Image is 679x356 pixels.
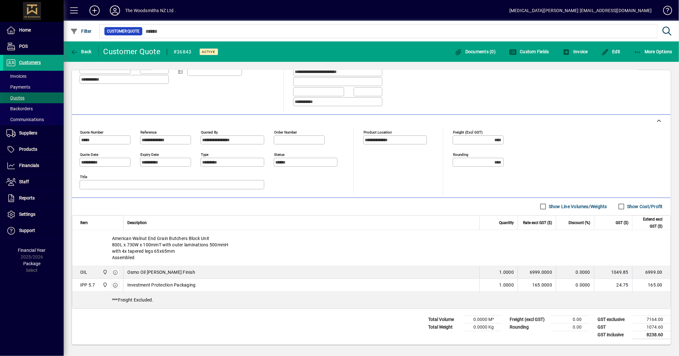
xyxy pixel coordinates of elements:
[463,316,501,323] td: 0.0000 M³
[523,219,552,226] span: Rate excl GST ($)
[101,269,108,276] span: The Woodsmiths
[509,49,549,54] span: Custom Fields
[632,266,670,279] td: 6999.00
[364,130,392,134] mat-label: Product location
[3,158,64,174] a: Financials
[3,39,64,54] a: POS
[506,323,551,331] td: Rounding
[594,266,632,279] td: 1049.85
[626,203,663,210] label: Show Cost/Profit
[3,207,64,222] a: Settings
[140,152,159,156] mat-label: Expiry date
[562,49,588,54] span: Invoice
[601,49,620,54] span: Edit
[594,279,632,292] td: 24.75
[600,46,622,57] button: Edit
[548,203,607,210] label: Show Line Volumes/Weights
[3,190,64,206] a: Reports
[3,82,64,92] a: Payments
[636,216,662,230] span: Extend excl GST ($)
[70,29,92,34] span: Filter
[634,49,673,54] span: More Options
[80,130,103,134] mat-label: Quote number
[522,269,552,275] div: 6999.0000
[6,74,26,79] span: Invoices
[3,22,64,38] a: Home
[594,316,633,323] td: GST exclusive
[569,219,590,226] span: Discount (%)
[18,248,46,253] span: Financial Year
[173,47,192,57] div: #36843
[6,95,25,100] span: Quotes
[3,103,64,114] a: Backorders
[3,125,64,141] a: Suppliers
[499,282,514,288] span: 1.0000
[84,5,105,16] button: Add
[3,223,64,239] a: Support
[101,281,108,288] span: The Woodsmiths
[507,46,551,57] button: Custom Fields
[509,5,652,16] div: [MEDICAL_DATA][PERSON_NAME] [EMAIL_ADDRESS][DOMAIN_NAME]
[19,130,37,135] span: Suppliers
[19,27,31,33] span: Home
[658,1,671,22] a: Knowledge Base
[425,316,463,323] td: Total Volume
[3,92,64,103] a: Quotes
[453,46,497,57] button: Documents (0)
[19,195,35,200] span: Reports
[19,228,35,233] span: Support
[463,323,501,331] td: 0.0000 Kg
[140,130,157,134] mat-label: Reference
[107,28,140,34] span: Customer Quote
[6,84,30,90] span: Payments
[425,323,463,331] td: Total Weight
[274,130,297,134] mat-label: Order number
[3,142,64,157] a: Products
[6,106,33,111] span: Backorders
[127,282,196,288] span: Investment Protection Packaging
[499,269,514,275] span: 1.0000
[453,152,468,156] mat-label: Rounding
[633,331,671,339] td: 8238.60
[551,316,589,323] td: 0.00
[72,230,670,266] div: American Walnut End Grain Butchers Block Unit 800L x 730W x 100mmT with outer laminations 500mmH ...
[616,219,628,226] span: GST ($)
[72,292,670,308] div: ***Freight Excluded.
[499,219,514,226] span: Quantity
[80,219,88,226] span: Item
[19,163,39,168] span: Financials
[127,269,195,275] span: Osmo Oil [PERSON_NAME] Finish
[69,25,93,37] button: Filter
[556,266,594,279] td: 0.0000
[19,212,35,217] span: Settings
[103,47,161,57] div: Customer Quote
[125,5,176,16] div: The Woodsmiths NZ Ltd .
[19,44,28,49] span: POS
[556,279,594,292] td: 0.0000
[632,46,674,57] button: More Options
[127,219,147,226] span: Description
[80,152,98,156] mat-label: Quote date
[3,71,64,82] a: Invoices
[522,282,552,288] div: 165.0000
[64,46,99,57] app-page-header-button: Back
[80,174,87,179] mat-label: Title
[594,323,633,331] td: GST
[633,323,671,331] td: 1074.60
[454,49,496,54] span: Documents (0)
[561,46,590,57] button: Invoice
[80,282,95,288] div: IPP 5.7
[201,130,218,134] mat-label: Quoted by
[633,316,671,323] td: 7164.00
[6,117,44,122] span: Communications
[551,323,589,331] td: 0.00
[69,46,93,57] button: Back
[23,261,40,266] span: Package
[274,152,285,156] mat-label: Status
[19,179,29,184] span: Staff
[201,152,209,156] mat-label: Type
[202,50,216,54] span: Active
[105,5,125,16] button: Profile
[632,279,670,292] td: 165.00
[3,114,64,125] a: Communications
